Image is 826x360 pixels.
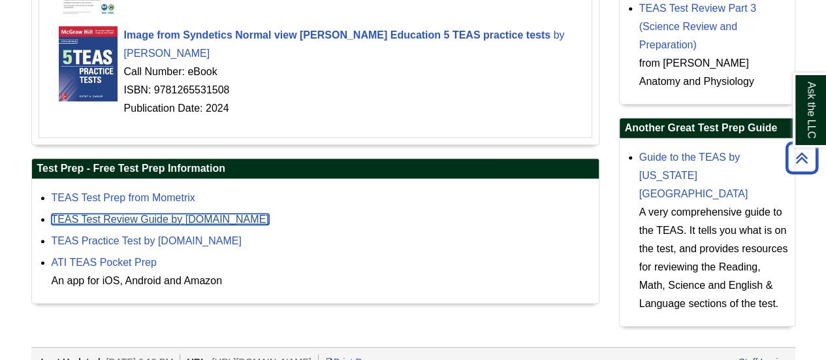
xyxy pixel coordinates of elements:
h2: Test Prep - Free Test Prep Information [32,159,599,179]
div: A very comprehensive guide to the TEAS. It tells you what is on the test, and provides resources ... [639,203,788,313]
span: by [553,29,564,41]
div: An app for iOS, Android and Amazon [52,272,592,290]
div: ISBN: 9781265531508 [59,81,585,99]
a: Guide to the TEAS by [US_STATE][GEOGRAPHIC_DATA] [639,152,748,199]
a: TEAS Test Review Part 3 (Science Review and Preparation) [639,3,756,50]
span: [PERSON_NAME] [124,48,210,59]
a: Back to Top [781,149,823,167]
a: TEAS Test Prep from Mometrix [52,192,195,203]
a: Cover Art Image from Syndetics Normal view [PERSON_NAME] Education 5 TEAS practice tests by [PERS... [124,29,565,59]
div: Publication Date: 2024 [59,99,585,118]
div: Call Number: eBook [59,63,585,81]
a: TEAS Test Review Guide by [DOMAIN_NAME] [52,214,269,225]
img: Cover Art [59,26,118,101]
h2: Another Great Test Prep Guide [620,118,795,139]
a: ATI TEAS Pocket Prep [52,257,157,268]
div: from [PERSON_NAME] Anatomy and Physiology [639,54,788,91]
a: TEAS Practice Test by [DOMAIN_NAME] [52,235,242,246]
span: Image from Syndetics Normal view [PERSON_NAME] Education 5 TEAS practice tests [124,29,551,41]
